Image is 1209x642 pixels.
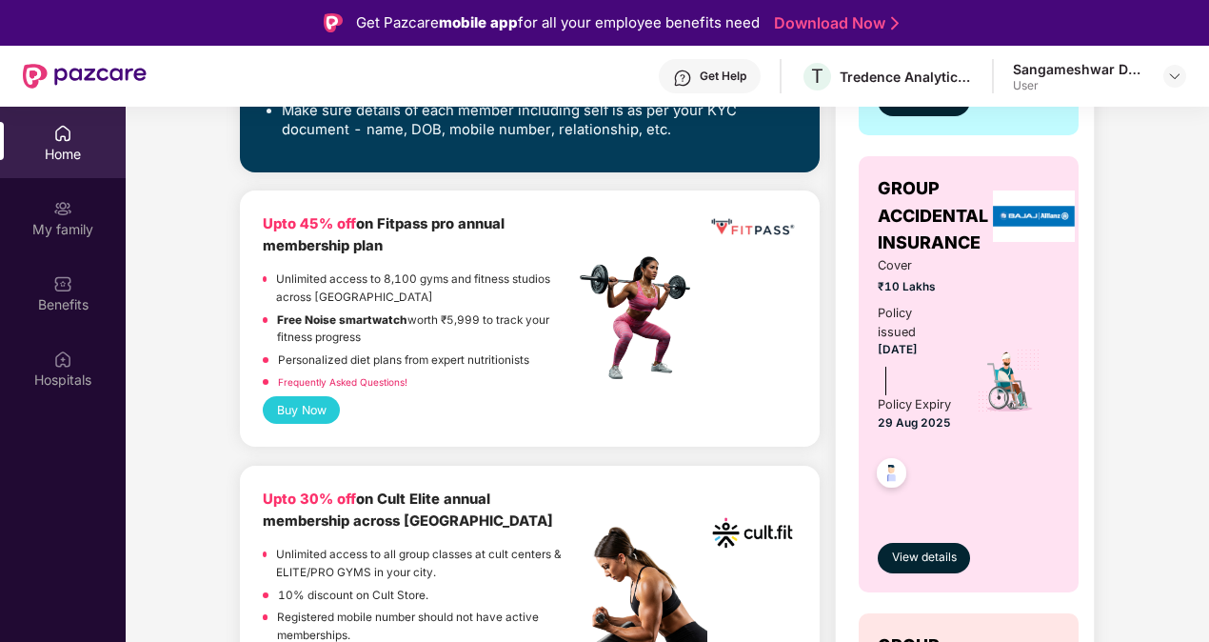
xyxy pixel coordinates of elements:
[278,376,407,388] a: Frequently Asked Questions!
[263,396,340,424] button: Buy Now
[324,13,343,32] img: Logo
[574,251,707,385] img: fpp.png
[53,124,72,143] img: svg+xml;base64,PHN2ZyBpZD0iSG9tZSIgeG1sbnM9Imh0dHA6Ly93d3cudzMub3JnLzIwMDAvc3ZnIiB3aWR0aD0iMjAiIG...
[891,13,899,33] img: Stroke
[282,102,797,139] li: Make sure details of each member including self is as per your KYC document - name, DOB, mobile n...
[263,215,505,254] b: on Fitpass pro annual membership plan
[1013,78,1146,93] div: User
[1013,60,1146,78] div: Sangameshwar Dhule
[892,549,957,567] span: View details
[878,304,951,342] div: Policy issued
[53,274,72,293] img: svg+xml;base64,PHN2ZyBpZD0iQmVuZWZpdHMiIHhtbG5zPSJodHRwOi8vd3d3LnczLm9yZy8yMDAwL3N2ZyIgd2lkdGg9Ij...
[277,311,574,347] p: worth ₹5,999 to track your fitness progress
[878,256,951,275] span: Cover
[263,491,356,508] b: Upto 30% off
[700,69,746,84] div: Get Help
[53,199,72,218] img: svg+xml;base64,PHN2ZyB3aWR0aD0iMjAiIGhlaWdodD0iMjAiIHZpZXdCb3g9IjAgMCAyMCAyMCIgZmlsbD0ibm9uZSIgeG...
[263,215,356,232] b: Upto 45% off
[708,489,798,578] img: cult.png
[878,395,951,414] div: Policy Expiry
[811,65,823,88] span: T
[276,546,574,581] p: Unlimited access to all group classes at cult centers & ELITE/PRO GYMS in your city.
[878,278,951,296] span: ₹10 Lakhs
[356,11,760,34] div: Get Pazcare for all your employee benefits need
[278,351,529,370] p: Personalized diet plans from expert nutritionists
[708,213,798,241] img: fppp.png
[878,543,970,573] button: View details
[878,343,918,356] span: [DATE]
[878,416,951,430] span: 29 Aug 2025
[878,175,988,256] span: GROUP ACCIDENTAL INSURANCE
[263,491,553,530] b: on Cult Elite annual membership across [GEOGRAPHIC_DATA]
[277,313,407,327] strong: Free Noise smartwatch
[840,68,973,86] div: Tredence Analytics Solutions Private Limited
[278,587,428,605] p: 10% discount on Cult Store.
[868,452,915,499] img: svg+xml;base64,PHN2ZyB4bWxucz0iaHR0cDovL3d3dy53My5vcmcvMjAwMC9zdmciIHdpZHRoPSI0OC45NDMiIGhlaWdodD...
[976,348,1041,414] img: icon
[23,64,147,89] img: New Pazcare Logo
[439,13,518,31] strong: mobile app
[673,69,692,88] img: svg+xml;base64,PHN2ZyBpZD0iSGVscC0zMngzMiIgeG1sbnM9Imh0dHA6Ly93d3cudzMub3JnLzIwMDAvc3ZnIiB3aWR0aD...
[276,271,574,306] p: Unlimited access to 8,100 gyms and fitness studios across [GEOGRAPHIC_DATA]
[993,191,1075,242] img: insurerLogo
[1167,69,1182,84] img: svg+xml;base64,PHN2ZyBpZD0iRHJvcGRvd24tMzJ4MzIiIHhtbG5zPSJodHRwOi8vd3d3LnczLm9yZy8yMDAwL3N2ZyIgd2...
[774,13,893,33] a: Download Now
[53,350,72,369] img: svg+xml;base64,PHN2ZyBpZD0iSG9zcGl0YWxzIiB4bWxucz0iaHR0cDovL3d3dy53My5vcmcvMjAwMC9zdmciIHdpZHRoPS...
